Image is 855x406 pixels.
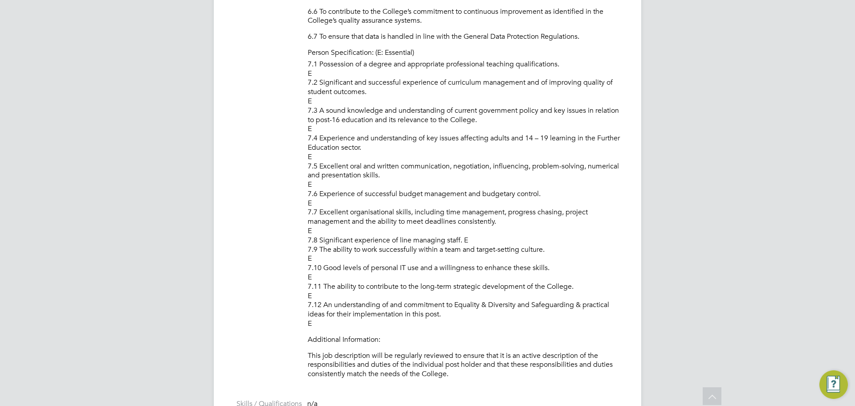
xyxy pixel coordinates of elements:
[308,335,623,344] p: Additional Information:
[308,32,623,41] p: 6.7 To ensure that data is handled in line with the General Data Protection Regulations.
[819,370,848,399] button: Engage Resource Center
[308,7,623,26] p: 6.6 To contribute to the College’s commitment to continuous improvement as identified in the Coll...
[308,48,623,60] li: Person Specification: (E: Essential)
[308,351,623,379] p: This job description will be regularly reviewed to ensure that it is an active description of the...
[308,60,623,328] p: 7.1 Possession of a degree and appropriate professional teaching qualifications. E 7.2 Significan...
